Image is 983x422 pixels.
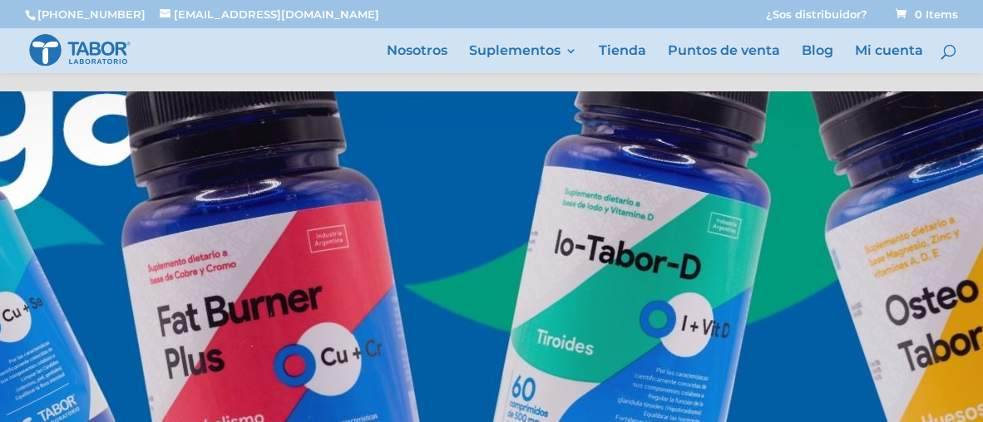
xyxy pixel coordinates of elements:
[668,45,780,73] a: Puntos de venta
[387,45,447,73] a: Nosotros
[599,45,646,73] a: Tienda
[802,45,833,73] a: Blog
[469,45,577,73] a: Suplementos
[855,45,923,73] a: Mi cuenta
[766,9,867,28] a: ¿Sos distribuidor?
[896,7,958,21] span: 0 Items
[28,32,131,68] img: Laboratorio Tabor
[37,7,146,21] a: [PHONE_NUMBER]
[160,7,379,21] a: [EMAIL_ADDRESS][DOMAIN_NAME]
[892,7,958,21] a: 0 Items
